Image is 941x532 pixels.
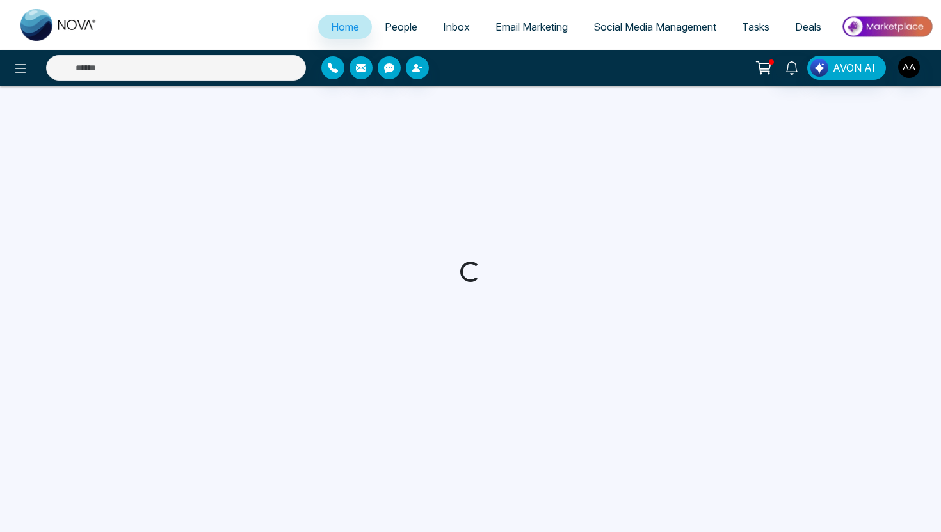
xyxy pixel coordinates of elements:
a: Tasks [729,15,782,39]
span: People [385,20,417,33]
img: User Avatar [898,56,920,78]
a: Deals [782,15,834,39]
span: AVON AI [833,60,875,75]
span: Social Media Management [593,20,716,33]
span: Tasks [742,20,769,33]
span: Email Marketing [495,20,568,33]
a: Inbox [430,15,483,39]
img: Lead Flow [810,59,828,77]
a: People [372,15,430,39]
a: Email Marketing [483,15,581,39]
a: Home [318,15,372,39]
span: Inbox [443,20,470,33]
a: Social Media Management [581,15,729,39]
button: AVON AI [807,56,886,80]
img: Nova CRM Logo [20,9,97,41]
span: Deals [795,20,821,33]
span: Home [331,20,359,33]
img: Market-place.gif [840,12,933,41]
